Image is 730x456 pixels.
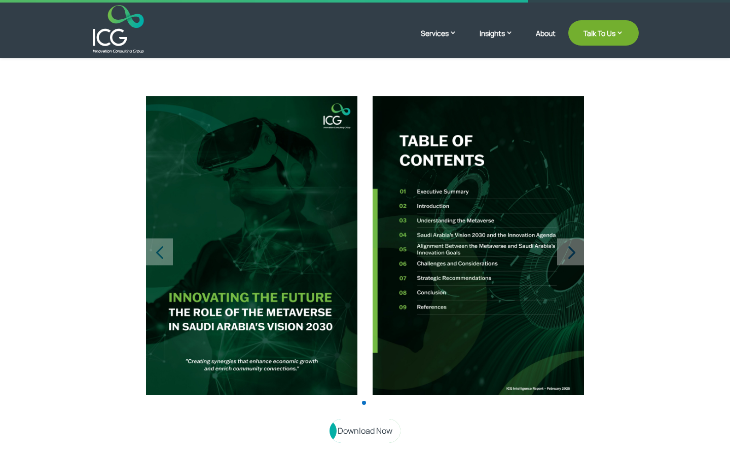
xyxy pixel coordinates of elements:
[146,238,173,265] div: Previous slide
[480,28,523,53] a: Insights
[93,5,144,53] img: ICG
[421,28,467,53] a: Services
[556,347,730,456] iframe: Chat Widget
[330,419,400,443] a: Download Now
[568,20,639,46] a: Talk To Us
[557,238,584,265] div: Next slide
[536,29,556,53] a: About
[362,401,366,405] span: Go to slide 1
